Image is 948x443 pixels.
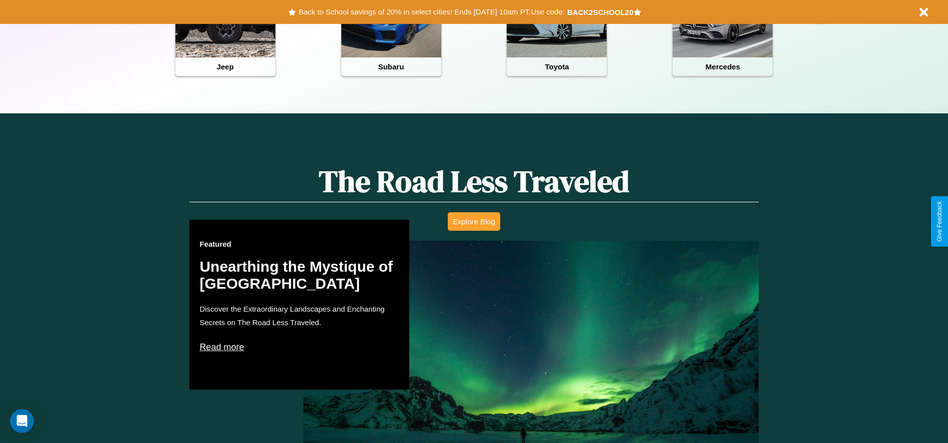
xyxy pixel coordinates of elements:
h4: Toyota [507,57,607,76]
h4: Jeep [175,57,275,76]
h3: Featured [199,240,399,248]
h2: Unearthing the Mystique of [GEOGRAPHIC_DATA] [199,258,399,292]
p: Read more [199,339,399,355]
iframe: Intercom live chat [10,409,34,433]
h4: Subaru [341,57,441,76]
h1: The Road Less Traveled [189,161,758,202]
div: Give Feedback [936,201,943,242]
button: Explore Blog [448,212,500,231]
button: Back to School savings of 20% in select cities! Ends [DATE] 10am PT.Use code: [296,5,567,19]
p: Discover the Extraordinary Landscapes and Enchanting Secrets on The Road Less Traveled. [199,302,399,329]
h4: Mercedes [673,57,773,76]
b: BACK2SCHOOL20 [567,8,634,16]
